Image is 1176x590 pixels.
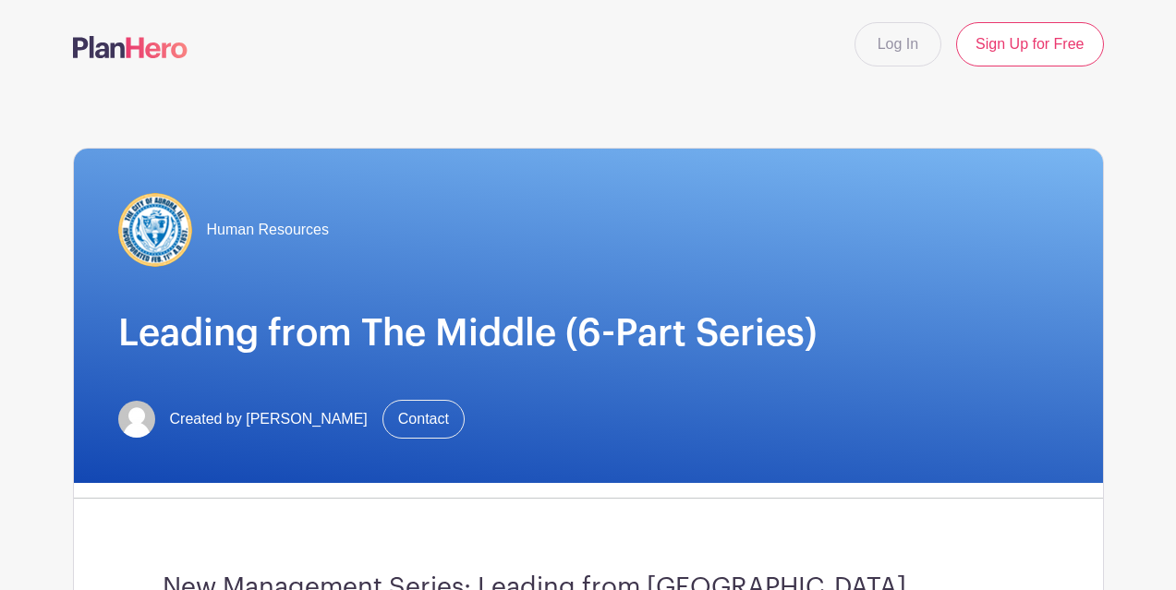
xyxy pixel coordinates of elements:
[956,22,1103,66] a: Sign Up for Free
[118,193,192,267] img: COA%20Seal.PNG
[170,408,368,430] span: Created by [PERSON_NAME]
[382,400,465,439] a: Contact
[207,219,330,241] span: Human Resources
[118,311,1059,355] h1: Leading from The Middle (6-Part Series)
[118,401,155,438] img: default-ce2991bfa6775e67f084385cd625a349d9dcbb7a52a09fb2fda1e96e2d18dcdb.png
[855,22,941,66] a: Log In
[73,36,188,58] img: logo-507f7623f17ff9eddc593b1ce0a138ce2505c220e1c5a4e2b4648c50719b7d32.svg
